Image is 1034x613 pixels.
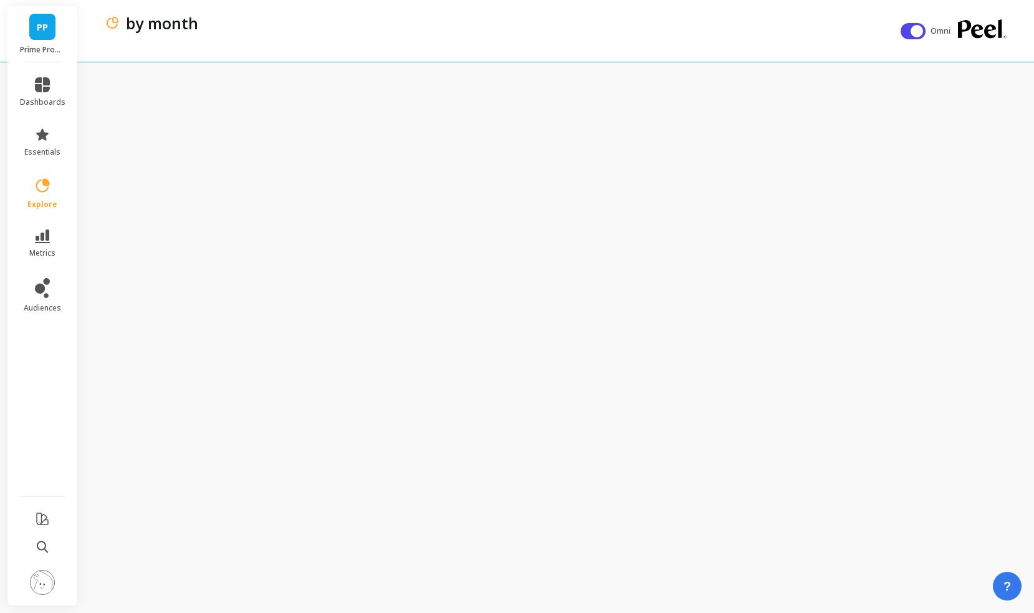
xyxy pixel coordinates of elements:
button: ? [993,572,1022,601]
img: profile picture [30,570,55,595]
span: metrics [29,248,55,258]
iframe: Omni Embed [85,60,1034,613]
span: explore [27,200,57,210]
img: header icon [105,16,120,31]
span: dashboards [20,97,65,107]
span: essentials [24,147,60,157]
span: Omni [931,25,953,37]
span: ? [1003,577,1011,595]
span: PP [37,20,48,34]
p: Prime Prometics™ [20,45,65,55]
span: audiences [24,303,61,313]
p: by month [126,12,198,34]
